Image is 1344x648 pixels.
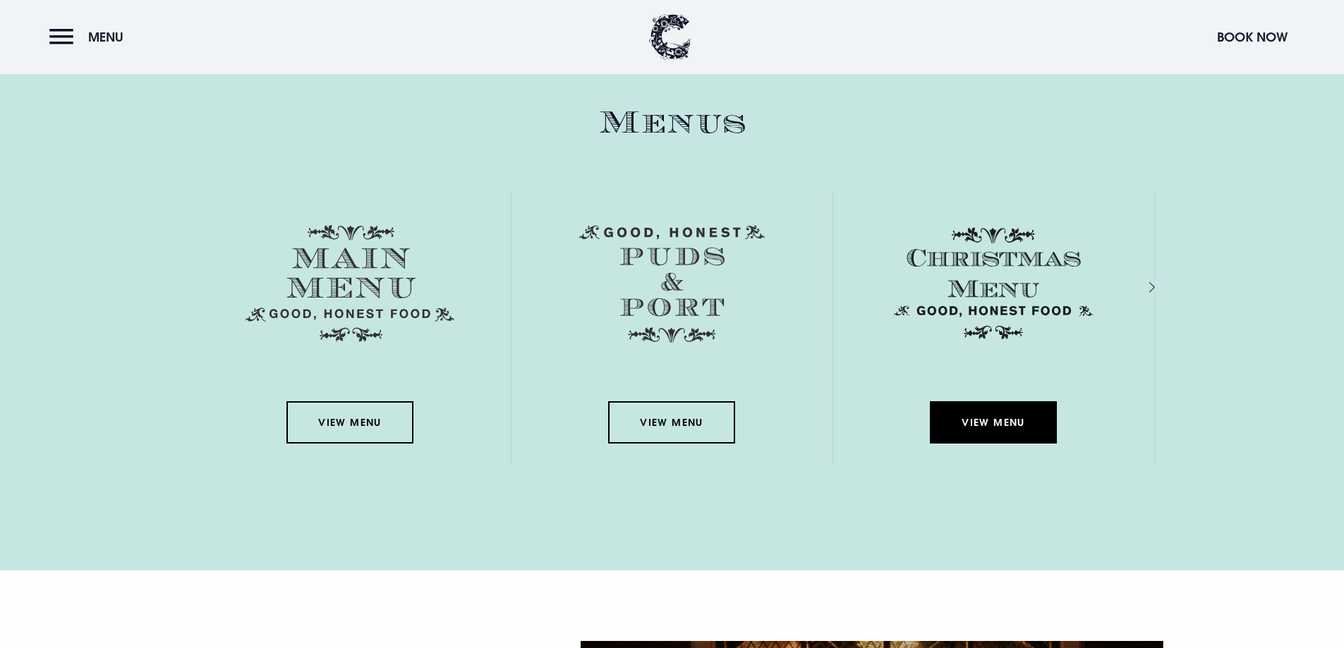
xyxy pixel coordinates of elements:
[88,29,123,45] span: Menu
[579,225,765,343] img: Menu puds and port
[930,401,1057,444] a: View Menu
[1130,277,1144,298] div: Next slide
[1210,22,1295,52] button: Book Now
[608,401,735,444] a: View Menu
[889,225,1098,342] img: Christmas Menu SVG
[49,22,131,52] button: Menu
[286,401,413,444] a: View Menu
[246,225,454,342] img: Menu main menu
[649,14,691,60] img: Clandeboye Lodge
[190,104,1155,142] h2: Menus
